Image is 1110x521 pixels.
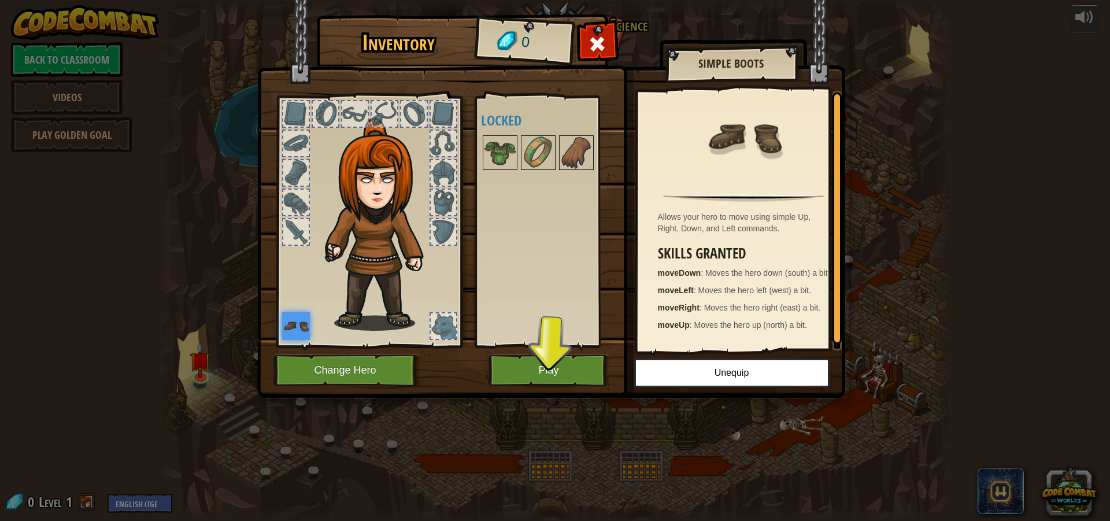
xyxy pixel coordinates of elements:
span: : [700,303,704,312]
strong: moveRight [658,303,700,312]
img: hr.png [663,194,824,202]
img: hair_f2.png [320,118,444,331]
img: portrait.png [282,312,310,340]
strong: moveUp [658,320,690,330]
span: Moves the hero right (east) a bit. [704,303,821,312]
span: : [694,286,698,295]
img: portrait.png [706,99,782,175]
h2: Simple Boots [677,57,786,70]
span: Moves the hero down (south) a bit. [705,268,830,278]
h1: Inventory [325,31,472,55]
strong: moveDown [658,268,701,278]
img: portrait.png [560,136,593,169]
h4: Locked [481,113,626,128]
h3: Skills Granted [658,246,836,261]
span: : [701,268,705,278]
button: Unequip [634,359,830,387]
strong: moveLeft [658,286,694,295]
span: Moves the hero up (north) a bit. [694,320,807,330]
img: portrait.png [484,136,516,169]
span: : [690,320,694,330]
button: Play [489,354,609,386]
div: Allows your hero to move using simple Up, Right, Down, and Left commands. [658,211,836,234]
span: 0 [520,32,530,53]
img: portrait.png [522,136,554,169]
button: Change Hero [273,354,420,386]
span: Moves the hero left (west) a bit. [698,286,811,295]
